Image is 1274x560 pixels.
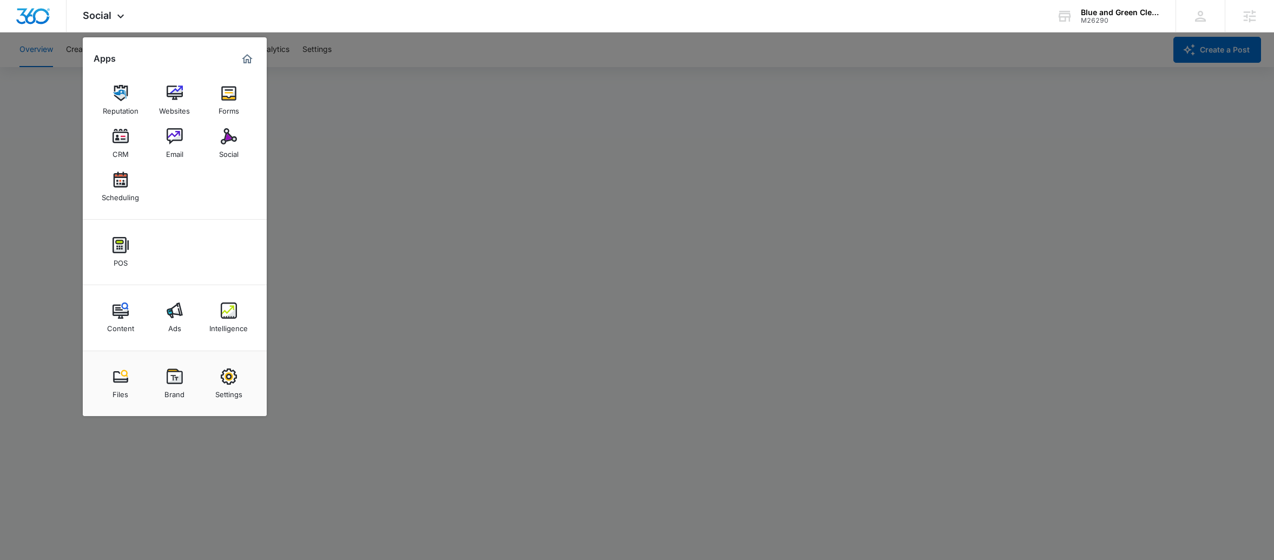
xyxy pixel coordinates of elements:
div: Brand [164,385,184,399]
a: POS [100,232,141,273]
div: Settings [215,385,242,399]
div: Social [219,144,239,159]
div: Websites [159,101,190,115]
div: Forms [219,101,239,115]
a: Scheduling [100,166,141,207]
a: Intelligence [208,297,249,338]
a: Websites [154,80,195,121]
div: Content [107,319,134,333]
a: Social [208,123,249,164]
a: CRM [100,123,141,164]
div: Intelligence [209,319,248,333]
div: Scheduling [102,188,139,202]
div: Ads [168,319,181,333]
h2: Apps [94,54,116,64]
div: Files [113,385,128,399]
a: Marketing 360® Dashboard [239,50,256,68]
a: Email [154,123,195,164]
div: account id [1081,17,1160,24]
a: Ads [154,297,195,338]
div: Reputation [103,101,138,115]
a: Files [100,363,141,404]
div: account name [1081,8,1160,17]
a: Settings [208,363,249,404]
a: Forms [208,80,249,121]
a: Brand [154,363,195,404]
div: CRM [113,144,129,159]
span: Social [83,10,111,21]
div: POS [114,253,128,267]
a: Content [100,297,141,338]
div: Email [166,144,183,159]
a: Reputation [100,80,141,121]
